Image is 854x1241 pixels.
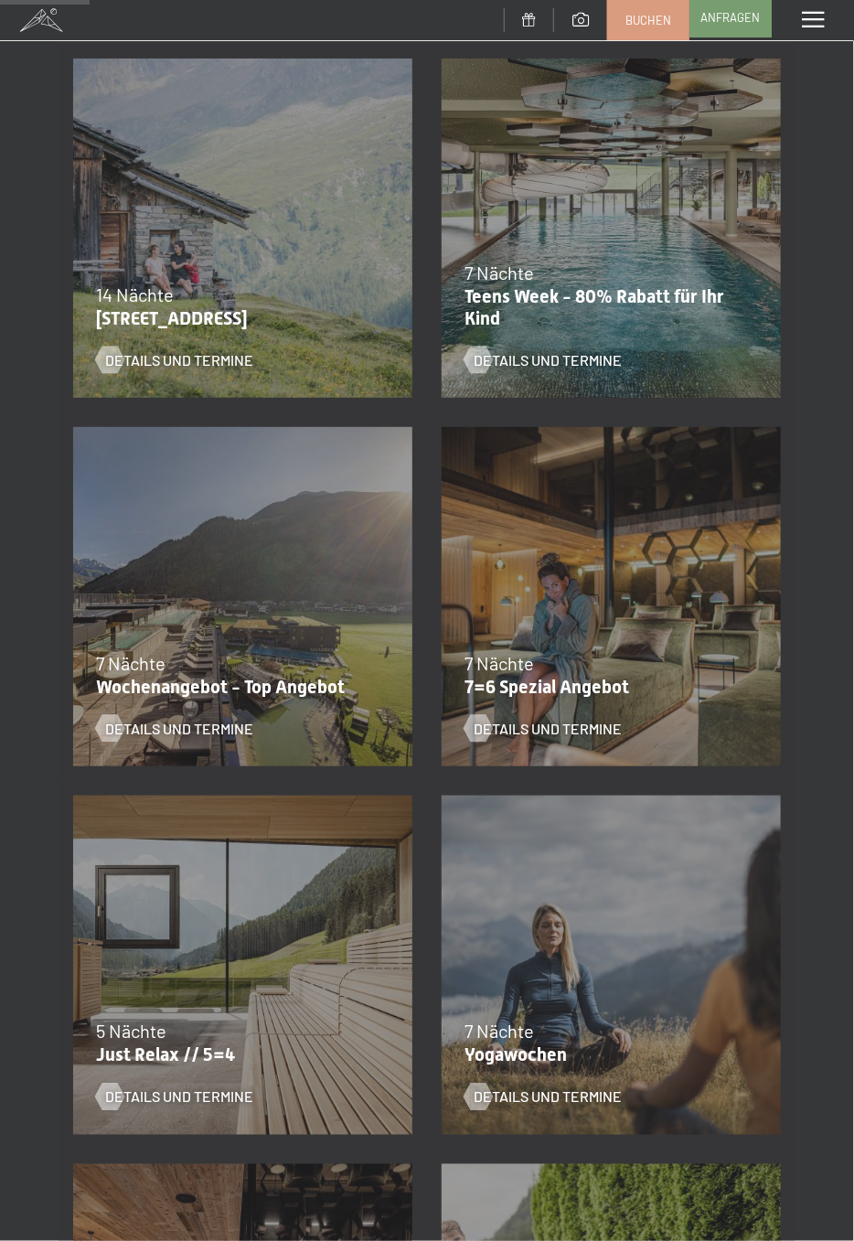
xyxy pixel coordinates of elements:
span: Buchen [625,12,671,28]
span: 7 Nächte [96,652,165,674]
p: Yogawochen [464,1044,749,1066]
a: Buchen [608,1,689,39]
a: Details und Termine [464,350,622,370]
a: Details und Termine [96,350,253,370]
p: Wochenangebot - Top Angebot [96,676,380,698]
span: Details und Termine [105,719,253,739]
span: 7 Nächte [464,652,534,674]
span: Details und Termine [474,719,622,739]
span: Details und Termine [474,1087,622,1107]
p: [STREET_ADDRESS] [96,307,380,329]
span: Details und Termine [105,350,253,370]
span: 5 Nächte [96,1021,166,1043]
a: Details und Termine [464,1087,622,1107]
span: Details und Termine [105,1087,253,1107]
a: Details und Termine [464,719,622,739]
span: 7 Nächte [464,262,534,284]
span: 7 Nächte [464,1021,534,1043]
p: Teens Week - 80% Rabatt für Ihr Kind [464,285,749,329]
span: Anfragen [701,9,761,26]
span: Details und Termine [474,350,622,370]
a: Details und Termine [96,719,253,739]
a: Details und Termine [96,1087,253,1107]
p: 7=6 Spezial Angebot [464,676,749,698]
span: 14 Nächte [96,284,174,305]
p: Just Relax // 5=4 [96,1044,380,1066]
